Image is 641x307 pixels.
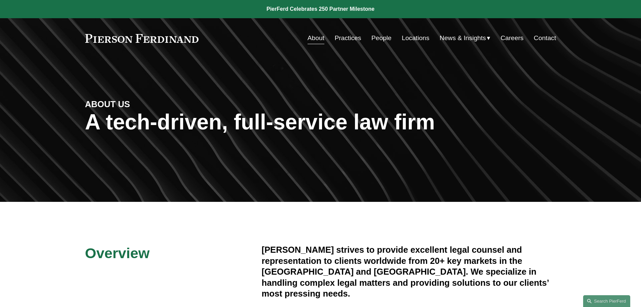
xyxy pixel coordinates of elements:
[308,32,324,44] a: About
[501,32,524,44] a: Careers
[262,244,556,299] h4: [PERSON_NAME] strives to provide excellent legal counsel and representation to clients worldwide ...
[583,295,630,307] a: Search this site
[85,99,130,109] strong: ABOUT US
[85,245,150,261] span: Overview
[440,32,491,44] a: folder dropdown
[334,32,361,44] a: Practices
[440,32,486,44] span: News & Insights
[402,32,429,44] a: Locations
[534,32,556,44] a: Contact
[371,32,392,44] a: People
[85,110,556,134] h1: A tech-driven, full-service law firm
